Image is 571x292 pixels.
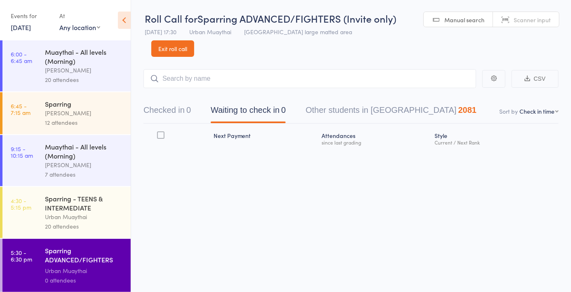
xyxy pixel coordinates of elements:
a: 6:00 -6:45 amMuaythai - All levels (Morning)[PERSON_NAME]20 attendees [2,40,131,91]
button: Other students in [GEOGRAPHIC_DATA]2081 [305,101,477,123]
button: CSV [512,70,559,88]
div: At [59,9,100,23]
time: 5:30 - 6:30 pm [11,249,32,262]
div: Atten­dances [318,127,431,149]
div: 20 attendees [45,75,124,84]
a: Exit roll call [151,40,194,57]
span: Scanner input [514,16,551,24]
div: [PERSON_NAME] [45,65,124,75]
div: 0 attendees [45,276,124,285]
span: Manual search [444,16,484,24]
a: 6:45 -7:15 amSparring[PERSON_NAME]12 attendees [2,92,131,134]
div: Urban Muaythai [45,266,124,276]
time: 4:30 - 5:15 pm [11,197,31,210]
div: Sparring ADVANCED/FIGHTERS (Invite only) [45,246,124,266]
span: Sparring ADVANCED/FIGHTERS (Invite only) [197,12,396,25]
div: [PERSON_NAME] [45,108,124,118]
input: Search by name [143,69,476,88]
time: 6:45 - 7:15 am [11,103,31,116]
span: [GEOGRAPHIC_DATA] large matted area [244,28,352,36]
div: Muaythai - All levels (Morning) [45,142,124,160]
span: Roll Call for [145,12,197,25]
div: Next Payment [210,127,318,149]
div: 7 attendees [45,170,124,179]
div: 0 [281,105,286,114]
div: Sparring - TEENS & INTERMEDIATE [45,194,124,212]
div: Sparring [45,99,124,108]
button: Waiting to check in0 [211,101,286,123]
button: Checked in0 [143,101,191,123]
a: 5:30 -6:30 pmSparring ADVANCED/FIGHTERS (Invite only)Urban Muaythai0 attendees [2,239,131,292]
span: [DATE] 17:30 [145,28,176,36]
div: Any location [59,23,100,32]
div: Events for [11,9,51,23]
div: [PERSON_NAME] [45,160,124,170]
div: Check in time [519,107,555,115]
time: 6:00 - 6:45 am [11,51,32,64]
div: Current / Next Rank [435,140,555,145]
div: 2081 [458,105,477,114]
div: Style [431,127,559,149]
span: Urban Muaythai [189,28,231,36]
div: since last grading [322,140,428,145]
div: 0 [186,105,191,114]
a: 9:15 -10:15 amMuaythai - All levels (Morning)[PERSON_NAME]7 attendees [2,135,131,186]
div: 12 attendees [45,118,124,127]
a: [DATE] [11,23,31,32]
time: 9:15 - 10:15 am [11,145,33,159]
div: 20 attendees [45,222,124,231]
div: Muaythai - All levels (Morning) [45,47,124,65]
div: Urban Muaythai [45,212,124,222]
label: Sort by [499,107,518,115]
a: 4:30 -5:15 pmSparring - TEENS & INTERMEDIATEUrban Muaythai20 attendees [2,187,131,238]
